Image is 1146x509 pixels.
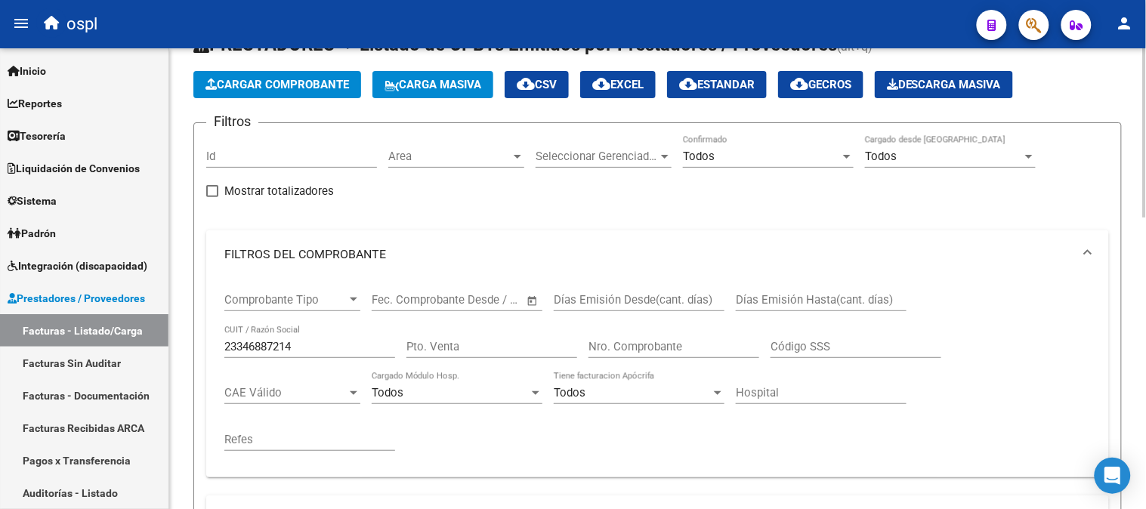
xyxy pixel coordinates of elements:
[8,63,46,79] span: Inicio
[1095,458,1131,494] div: Open Intercom Messenger
[8,160,140,177] span: Liquidación de Convenios
[8,193,57,209] span: Sistema
[592,78,644,91] span: EXCEL
[224,386,347,399] span: CAE Válido
[536,150,658,163] span: Seleccionar Gerenciador
[206,279,1109,477] div: FILTROS DEL COMPROBANTE
[875,71,1013,98] app-download-masive: Descarga masiva de comprobantes (adjuntos)
[524,292,542,310] button: Open calendar
[66,8,97,41] span: ospl
[667,71,767,98] button: Estandar
[790,75,808,93] mat-icon: cloud_download
[388,150,511,163] span: Area
[875,71,1013,98] button: Descarga Masiva
[517,75,535,93] mat-icon: cloud_download
[1116,14,1134,32] mat-icon: person
[224,182,334,200] span: Mostrar totalizadores
[224,246,1073,263] mat-panel-title: FILTROS DEL COMPROBANTE
[193,71,361,98] button: Cargar Comprobante
[385,78,481,91] span: Carga Masiva
[12,14,30,32] mat-icon: menu
[679,75,697,93] mat-icon: cloud_download
[372,293,433,307] input: Fecha inicio
[8,128,66,144] span: Tesorería
[592,75,610,93] mat-icon: cloud_download
[8,95,62,112] span: Reportes
[8,258,147,274] span: Integración (discapacidad)
[8,290,145,307] span: Prestadores / Proveedores
[505,71,569,98] button: CSV
[372,386,403,399] span: Todos
[580,71,656,98] button: EXCEL
[790,78,851,91] span: Gecros
[683,150,715,163] span: Todos
[887,78,1001,91] span: Descarga Masiva
[446,293,520,307] input: Fecha fin
[206,111,258,132] h3: Filtros
[865,150,897,163] span: Todos
[554,386,585,399] span: Todos
[778,71,863,98] button: Gecros
[372,71,493,98] button: Carga Masiva
[679,78,755,91] span: Estandar
[517,78,557,91] span: CSV
[205,78,349,91] span: Cargar Comprobante
[8,225,56,242] span: Padrón
[206,230,1109,279] mat-expansion-panel-header: FILTROS DEL COMPROBANTE
[224,293,347,307] span: Comprobante Tipo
